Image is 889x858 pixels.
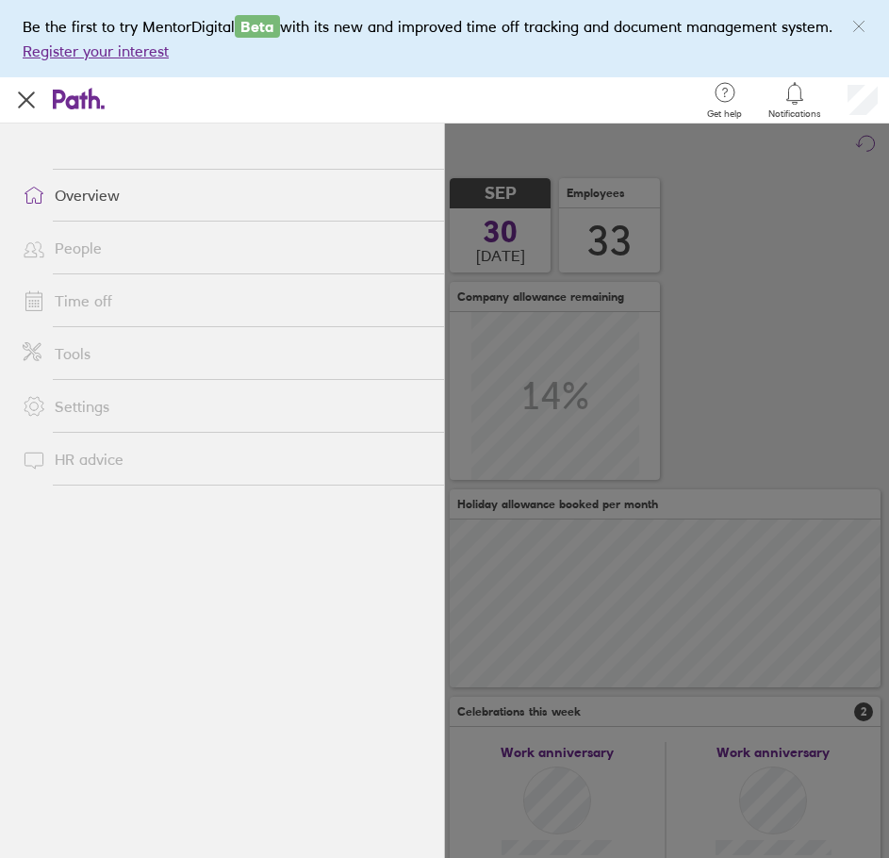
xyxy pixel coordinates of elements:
[768,80,821,120] a: Notifications
[23,40,169,62] button: Register your interest
[707,108,742,120] span: Get help
[8,335,444,372] a: Tools
[8,388,444,425] a: Settings
[8,282,444,320] a: Time off
[235,15,280,38] span: Beta
[8,176,444,214] a: Overview
[768,108,821,120] span: Notifications
[23,15,866,62] div: Be the first to try MentorDigital with its new and improved time off tracking and document manage...
[8,229,444,267] a: People
[8,440,444,478] a: HR advice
